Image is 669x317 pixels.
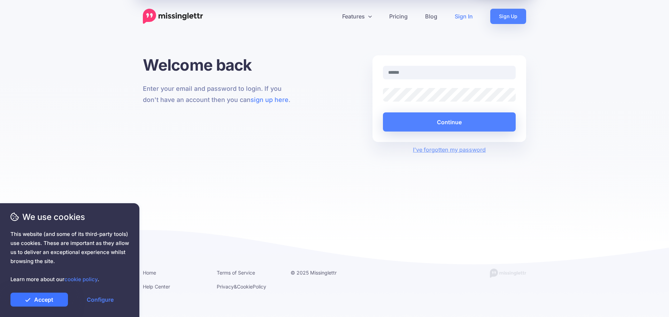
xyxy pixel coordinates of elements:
[237,284,253,290] a: Cookie
[143,284,170,290] a: Help Center
[64,276,98,283] a: cookie policy
[143,83,297,105] p: Enter your email and password to login. If you don't have an account then you can .
[251,96,289,103] a: sign up here
[333,9,380,24] a: Features
[217,282,280,291] li: & Policy
[10,293,68,307] a: Accept
[217,270,255,276] a: Terms of Service
[10,211,129,223] span: We use cookies
[71,293,129,307] a: Configure
[10,230,129,284] span: This website (and some of its third-party tools) use cookies. These are important as they allow u...
[291,268,354,277] li: © 2025 Missinglettr
[143,270,156,276] a: Home
[380,9,416,24] a: Pricing
[143,55,297,74] h1: Welcome back
[217,284,234,290] a: Privacy
[383,112,516,132] button: Continue
[413,146,486,153] a: I've forgotten my password
[446,9,482,24] a: Sign In
[490,9,526,24] a: Sign Up
[416,9,446,24] a: Blog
